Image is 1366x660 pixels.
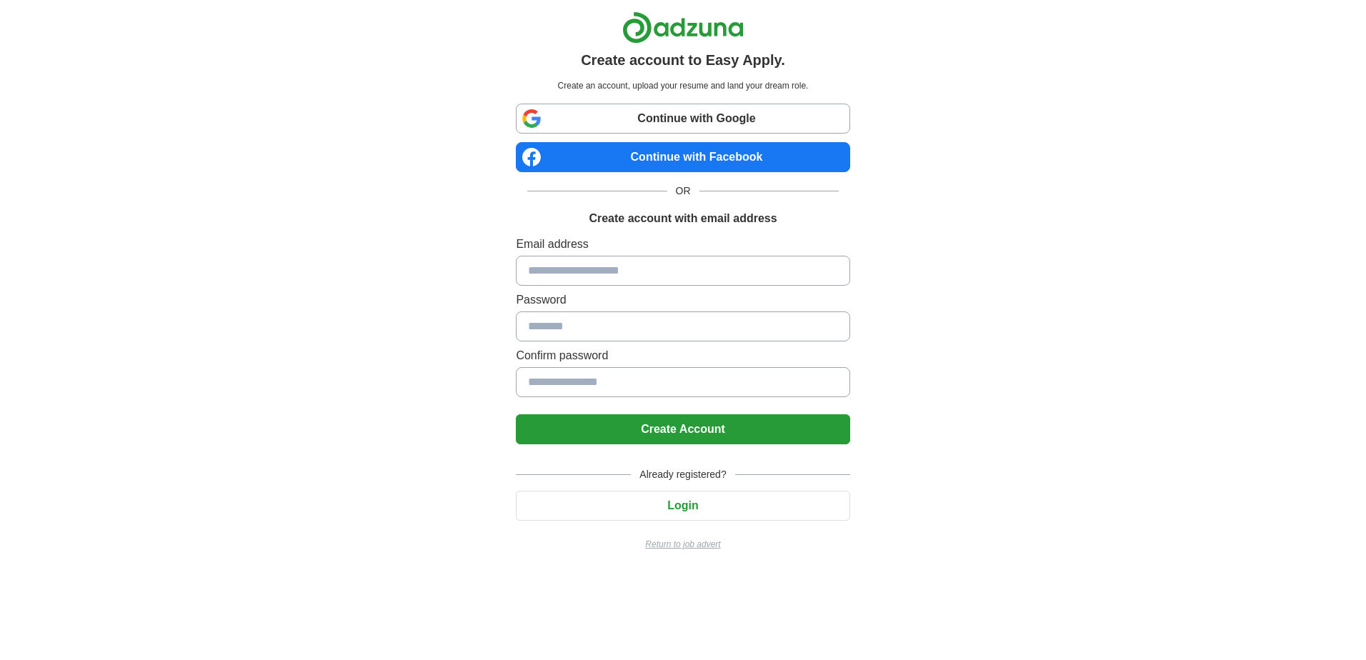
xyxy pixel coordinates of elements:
label: Password [516,291,849,309]
label: Email address [516,236,849,253]
p: Create an account, upload your resume and land your dream role. [519,79,847,92]
a: Continue with Google [516,104,849,134]
a: Return to job advert [516,538,849,551]
label: Confirm password [516,347,849,364]
button: Create Account [516,414,849,444]
span: Already registered? [631,467,734,482]
h1: Create account to Easy Apply. [581,49,785,71]
span: OR [667,184,699,199]
h1: Create account with email address [589,210,777,227]
img: Adzuna logo [622,11,744,44]
a: Continue with Facebook [516,142,849,172]
button: Login [516,491,849,521]
a: Login [516,499,849,511]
